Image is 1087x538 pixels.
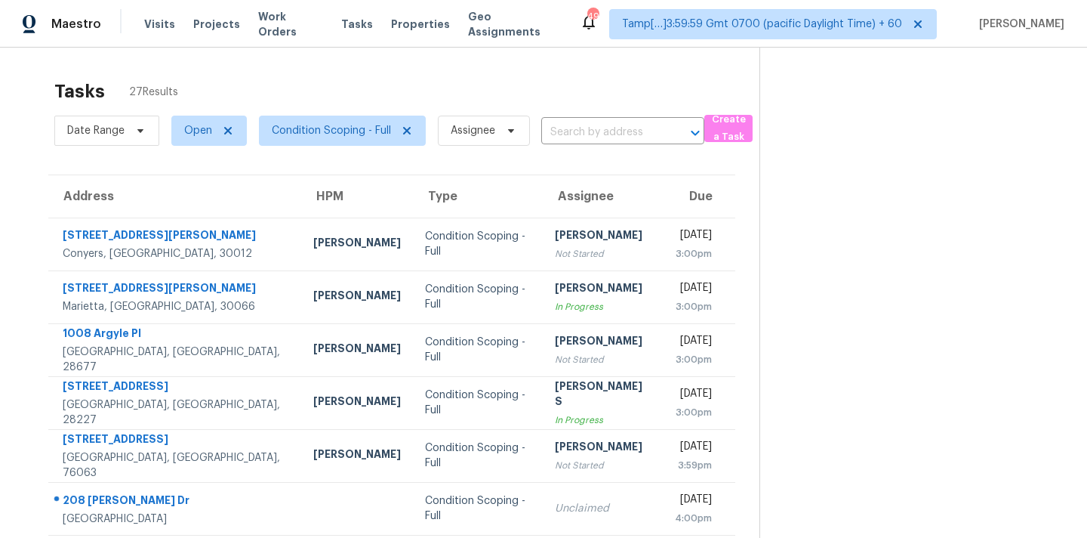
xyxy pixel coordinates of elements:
[555,333,650,352] div: [PERSON_NAME]
[555,246,650,261] div: Not Started
[184,123,212,138] span: Open
[451,123,495,138] span: Assignee
[425,335,531,365] div: Condition Scoping - Full
[272,123,391,138] span: Condition Scoping - Full
[555,379,650,413] div: [PERSON_NAME] S
[675,246,712,261] div: 3:00pm
[675,492,712,511] div: [DATE]
[663,175,735,218] th: Due
[712,111,745,146] span: Create a Task
[425,282,531,312] div: Condition Scoping - Full
[675,299,712,314] div: 3:00pm
[391,17,450,32] span: Properties
[63,345,289,375] div: [GEOGRAPHIC_DATA], [GEOGRAPHIC_DATA], 28677
[675,333,712,352] div: [DATE]
[587,9,598,24] div: 493
[973,17,1064,32] span: [PERSON_NAME]
[555,413,650,428] div: In Progress
[425,388,531,418] div: Condition Scoping - Full
[63,299,289,314] div: Marietta, [GEOGRAPHIC_DATA], 30066
[258,9,323,39] span: Work Orders
[622,17,902,32] span: Tamp[…]3:59:59 Gmt 0700 (pacific Daylight Time) + 60
[63,431,289,450] div: [STREET_ADDRESS]
[63,450,289,481] div: [GEOGRAPHIC_DATA], [GEOGRAPHIC_DATA], 76063
[313,447,401,465] div: [PERSON_NAME]
[193,17,240,32] span: Projects
[425,493,531,524] div: Condition Scoping - Full
[675,227,712,246] div: [DATE]
[313,394,401,413] div: [PERSON_NAME]
[63,397,289,428] div: [GEOGRAPHIC_DATA], [GEOGRAPHIC_DATA], 28227
[63,326,289,345] div: 1008 Argyle Pl
[51,17,101,32] span: Maestro
[63,512,289,527] div: [GEOGRAPHIC_DATA]
[413,175,543,218] th: Type
[675,386,712,405] div: [DATE]
[675,439,712,458] div: [DATE]
[313,341,401,360] div: [PERSON_NAME]
[555,501,650,516] div: Unclaimed
[313,235,401,254] div: [PERSON_NAME]
[63,493,289,512] div: 208 [PERSON_NAME] Dr
[468,9,562,39] span: Geo Assignments
[675,352,712,367] div: 3:00pm
[555,280,650,299] div: [PERSON_NAME]
[555,227,650,246] div: [PERSON_NAME]
[675,458,712,473] div: 3:59pm
[144,17,175,32] span: Visits
[425,229,531,259] div: Condition Scoping - Full
[543,175,662,218] th: Assignee
[67,123,125,138] span: Date Range
[63,280,289,299] div: [STREET_ADDRESS][PERSON_NAME]
[63,379,289,397] div: [STREET_ADDRESS]
[341,19,373,29] span: Tasks
[675,280,712,299] div: [DATE]
[48,175,301,218] th: Address
[555,439,650,458] div: [PERSON_NAME]
[675,405,712,420] div: 3:00pm
[313,288,401,307] div: [PERSON_NAME]
[63,246,289,261] div: Conyers, [GEOGRAPHIC_DATA], 30012
[704,115,753,142] button: Create a Task
[129,85,178,100] span: 27 Results
[555,299,650,314] div: In Progress
[63,227,289,246] div: [STREET_ADDRESS][PERSON_NAME]
[675,511,712,526] div: 4:00pm
[54,84,105,99] h2: Tasks
[555,352,650,367] div: Not Started
[685,122,706,144] button: Open
[301,175,413,218] th: HPM
[541,121,662,144] input: Search by address
[425,441,531,471] div: Condition Scoping - Full
[555,458,650,473] div: Not Started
